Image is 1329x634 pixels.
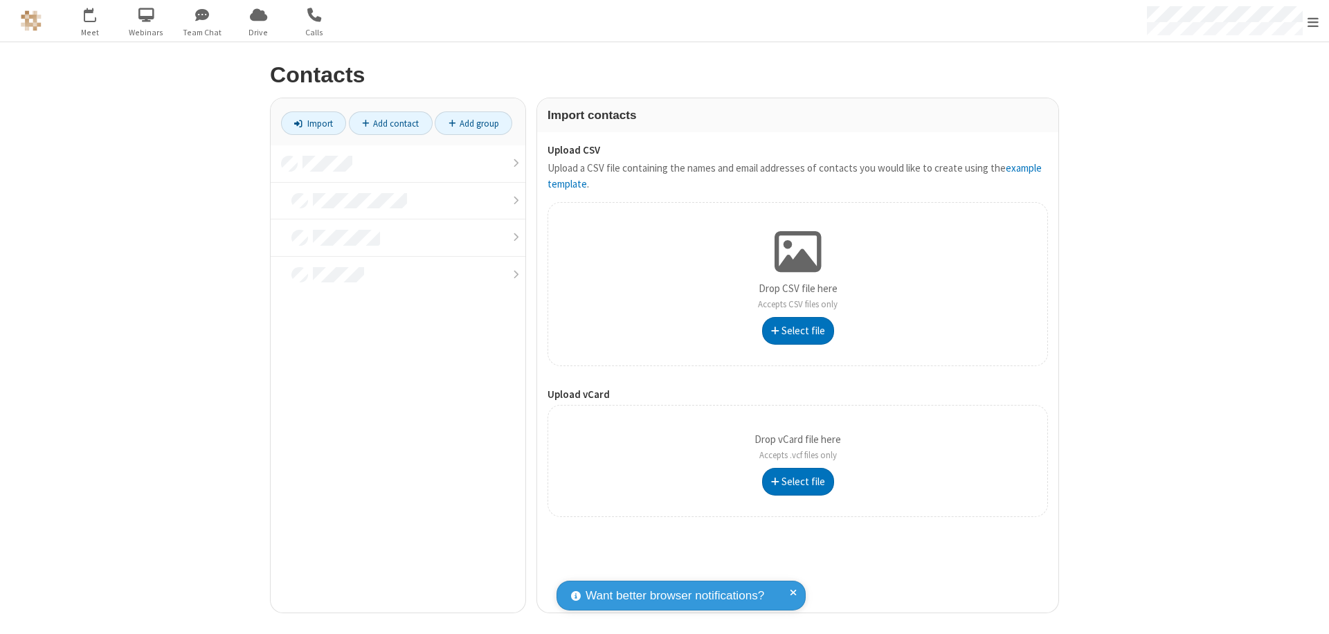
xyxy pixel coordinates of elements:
[762,468,834,496] button: Select file
[93,8,102,18] div: 3
[349,111,433,135] a: Add contact
[289,26,341,39] span: Calls
[281,111,346,135] a: Import
[548,109,1048,122] h3: Import contacts
[758,281,838,312] p: Drop CSV file here
[759,449,837,461] span: Accepts .vcf files only
[754,432,841,463] p: Drop vCard file here
[233,26,284,39] span: Drive
[762,317,834,345] button: Select file
[177,26,228,39] span: Team Chat
[64,26,116,39] span: Meet
[435,111,512,135] a: Add group
[758,298,838,310] span: Accepts CSV files only
[548,143,1048,158] label: Upload CSV
[120,26,172,39] span: Webinars
[548,161,1048,192] p: Upload a CSV file containing the names and email addresses of contacts you would like to create u...
[21,10,42,31] img: QA Selenium DO NOT DELETE OR CHANGE
[586,587,764,605] span: Want better browser notifications?
[548,161,1042,190] a: example template
[1294,598,1319,624] iframe: Chat
[270,63,1059,87] h2: Contacts
[548,387,1048,403] label: Upload vCard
